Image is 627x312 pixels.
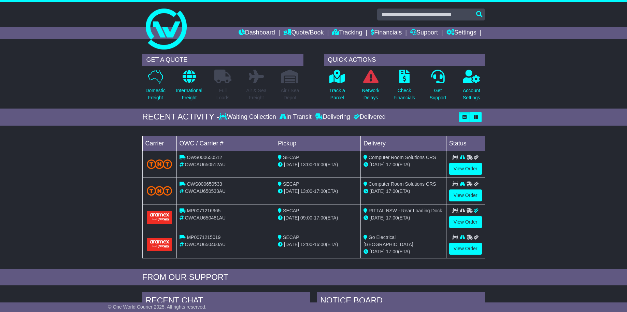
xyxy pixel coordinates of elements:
[278,188,358,195] div: - (ETA)
[187,155,222,160] span: OWS000650512
[429,87,446,101] p: Get Support
[386,249,398,254] span: 17:00
[449,216,482,228] a: View Order
[219,113,277,121] div: Waiting Collection
[142,292,310,311] div: RECENT CHAT
[185,188,226,194] span: OWCAU650533AU
[364,161,443,168] div: (ETA)
[185,242,226,247] span: OWCAU650460AU
[364,214,443,222] div: (ETA)
[314,215,326,221] span: 17:00
[142,54,303,66] div: GET A QUOTE
[386,215,398,221] span: 17:00
[329,69,345,105] a: Track aParcel
[300,162,312,167] span: 13:00
[284,162,299,167] span: [DATE]
[300,188,312,194] span: 13:00
[185,215,226,221] span: OWCAU650481AU
[142,112,219,122] div: RECENT ACTIVITY -
[314,242,326,247] span: 16:00
[185,162,226,167] span: OWCAU650512AU
[449,163,482,175] a: View Order
[369,208,442,213] span: RITTAL NSW - Rear Loading Dock
[352,113,386,121] div: Delivered
[300,242,312,247] span: 12:00
[278,113,313,121] div: In Transit
[364,188,443,195] div: (ETA)
[393,69,415,105] a: CheckFinancials
[410,27,438,39] a: Support
[370,215,385,221] span: [DATE]
[449,243,482,255] a: View Order
[364,248,443,255] div: (ETA)
[281,87,299,101] p: Air / Sea Depot
[284,188,299,194] span: [DATE]
[370,249,385,254] span: [DATE]
[314,188,326,194] span: 17:00
[313,113,352,121] div: Delivering
[462,69,481,105] a: AccountSettings
[284,242,299,247] span: [DATE]
[176,69,203,105] a: InternationalFreight
[239,27,275,39] a: Dashboard
[145,69,166,105] a: DomesticFreight
[147,159,172,169] img: TNT_Domestic.png
[278,214,358,222] div: - (ETA)
[446,27,476,39] a: Settings
[449,189,482,201] a: View Order
[300,215,312,221] span: 09:00
[278,241,358,248] div: - (ETA)
[362,87,379,101] p: Network Delays
[187,208,220,213] span: MP0071216965
[329,87,345,101] p: Track a Parcel
[360,136,446,151] td: Delivery
[314,162,326,167] span: 16:00
[369,155,436,160] span: Computer Room Solutions CRS
[147,186,172,195] img: TNT_Domestic.png
[283,27,324,39] a: Quote/Book
[147,238,172,251] img: Aramex.png
[187,235,220,240] span: MP0071215019
[176,136,275,151] td: OWC / Carrier #
[324,54,485,66] div: QUICK ACTIONS
[332,27,362,39] a: Tracking
[371,27,402,39] a: Financials
[446,136,485,151] td: Status
[108,304,206,310] span: © One World Courier 2025. All rights reserved.
[284,215,299,221] span: [DATE]
[278,161,358,168] div: - (ETA)
[386,162,398,167] span: 17:00
[187,181,222,187] span: OWS000650533
[142,272,485,282] div: FROM OUR SUPPORT
[317,292,485,311] div: NOTICE BOARD
[142,136,176,151] td: Carrier
[176,87,202,101] p: International Freight
[370,188,385,194] span: [DATE]
[370,162,385,167] span: [DATE]
[147,211,172,224] img: Aramex.png
[214,87,231,101] p: Full Loads
[283,181,299,187] span: SECAP
[275,136,361,151] td: Pickup
[283,235,299,240] span: SECAP
[361,69,380,105] a: NetworkDelays
[369,181,436,187] span: Computer Room Solutions CRS
[463,87,480,101] p: Account Settings
[429,69,446,105] a: GetSupport
[283,155,299,160] span: SECAP
[364,235,413,247] span: Go Electrical [GEOGRAPHIC_DATA]
[394,87,415,101] p: Check Financials
[386,188,398,194] span: 17:00
[246,87,267,101] p: Air & Sea Freight
[145,87,165,101] p: Domestic Freight
[283,208,299,213] span: SECAP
